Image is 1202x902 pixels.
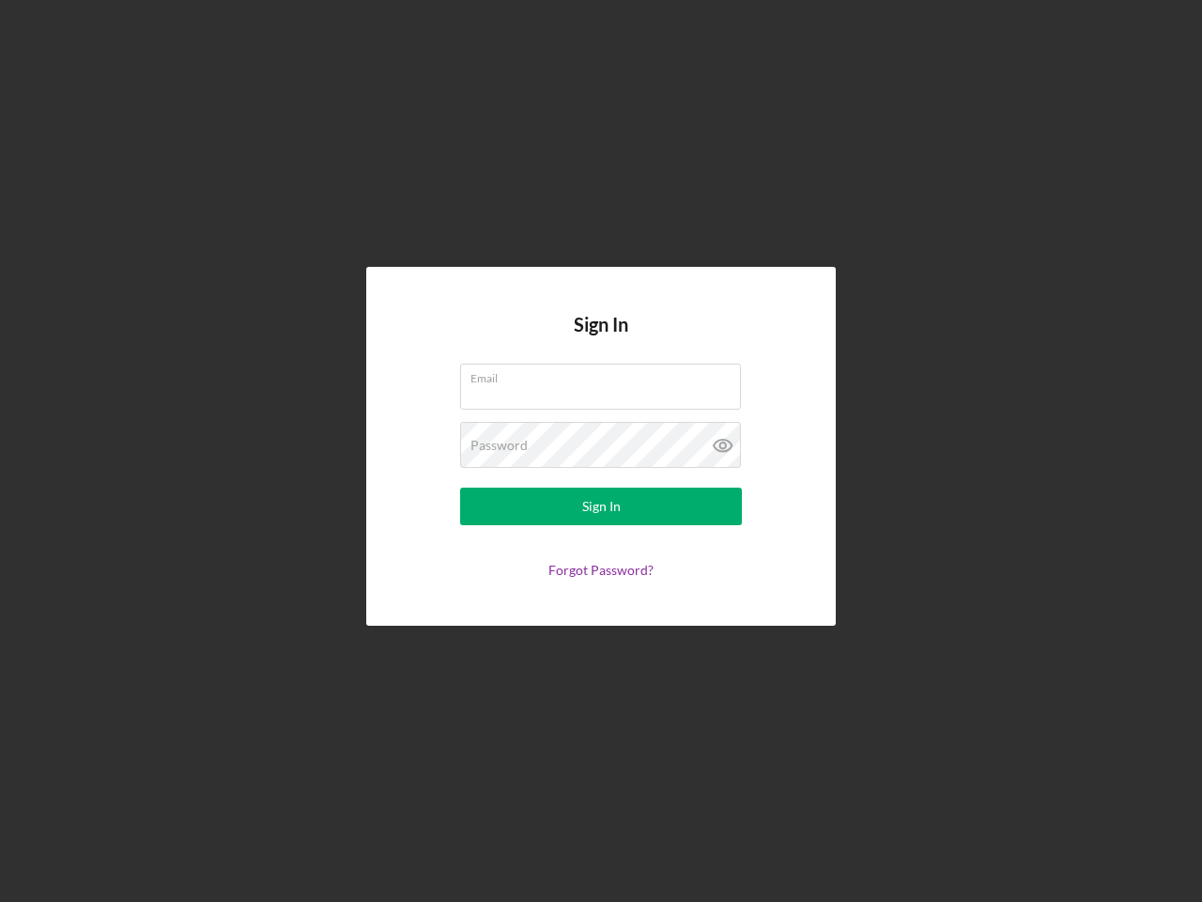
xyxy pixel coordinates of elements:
[548,562,654,578] a: Forgot Password?
[470,365,741,385] label: Email
[470,438,528,453] label: Password
[582,488,621,525] div: Sign In
[460,488,742,525] button: Sign In
[574,314,628,364] h4: Sign In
